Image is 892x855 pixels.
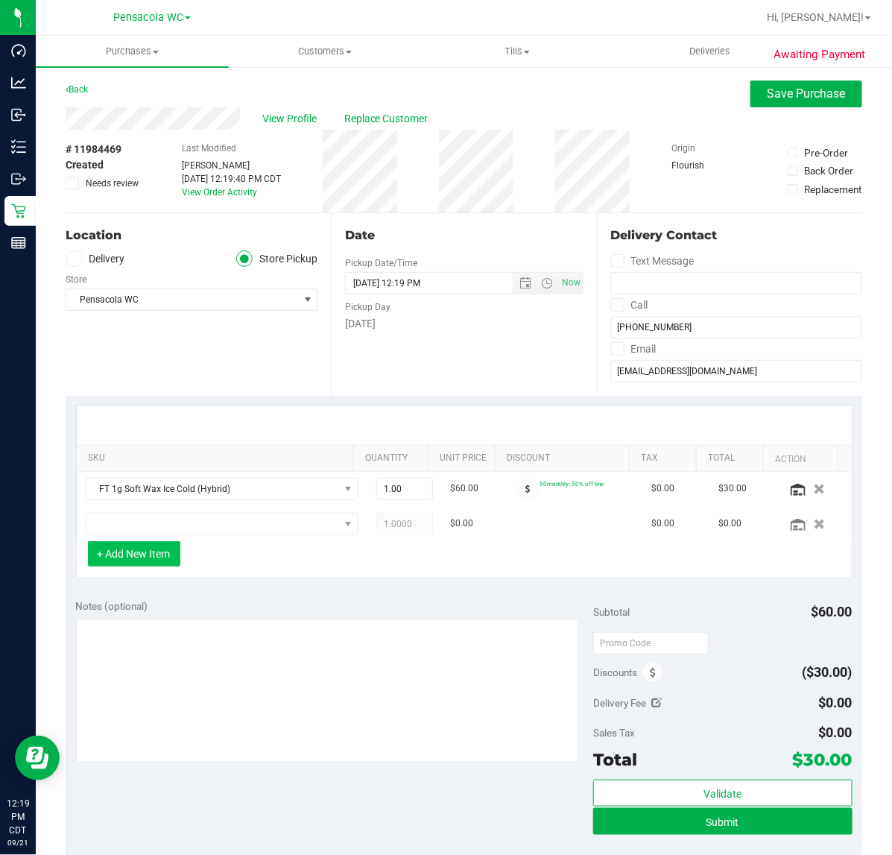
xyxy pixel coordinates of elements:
[669,45,750,58] span: Deliveries
[593,632,709,654] input: Promo Code
[611,227,862,244] div: Delivery Contact
[345,316,583,332] div: [DATE]
[11,75,26,90] inline-svg: Analytics
[708,452,757,464] a: Total
[593,749,637,770] span: Total
[345,227,583,244] div: Date
[611,294,648,316] label: Call
[593,727,635,739] span: Sales Tax
[451,482,479,496] span: $60.00
[703,788,741,800] span: Validate
[819,725,853,740] span: $0.00
[805,182,862,197] div: Replacement
[540,480,604,488] span: 50monthly: 50% off line
[422,45,613,58] span: Tills
[345,256,417,270] label: Pickup Date/Time
[593,606,630,618] span: Subtotal
[344,111,434,127] span: Replace Customer
[671,159,746,172] div: Flourish
[76,600,148,612] span: Notes (optional)
[11,107,26,122] inline-svg: Inbound
[15,736,60,780] iframe: Resource center
[182,187,257,198] a: View Order Activity
[66,289,298,310] span: Pensacola WC
[36,36,229,67] a: Purchases
[641,452,690,464] a: Tax
[719,482,747,496] span: $30.00
[11,43,26,58] inline-svg: Dashboard
[513,277,538,289] span: Open the date view
[88,541,180,567] button: + Add New Item
[113,11,183,24] span: Pensacola WC
[819,695,853,710] span: $0.00
[614,36,807,67] a: Deliveries
[229,36,422,67] a: Customers
[66,157,104,173] span: Created
[230,45,421,58] span: Customers
[706,816,739,828] span: Submit
[593,780,852,807] button: Validate
[593,808,852,835] button: Submit
[451,517,474,531] span: $0.00
[805,163,854,178] div: Back Order
[11,139,26,154] inline-svg: Inventory
[611,272,862,294] input: Format: (999) 999-9999
[558,272,583,294] span: Set Current date
[593,659,637,686] span: Discounts
[611,338,657,360] label: Email
[7,797,29,837] p: 12:19 PM CDT
[812,604,853,619] span: $60.00
[88,452,347,464] a: SKU
[763,445,838,472] th: Action
[11,204,26,218] inline-svg: Retail
[36,45,229,58] span: Purchases
[66,227,317,244] div: Location
[652,698,662,708] i: Edit Delivery Fee
[719,517,742,531] span: $0.00
[803,664,853,680] span: ($30.00)
[671,142,695,155] label: Origin
[66,142,121,157] span: # 11984469
[86,513,358,535] span: NO DATA FOUND
[86,479,339,499] span: FT 1g Soft Wax Ice Cold (Hybrid)
[652,482,675,496] span: $0.00
[86,177,139,190] span: Needs review
[805,145,849,160] div: Pre-Order
[66,250,125,268] label: Delivery
[7,837,29,848] p: 09/21
[440,452,489,464] a: Unit Price
[611,316,862,338] input: Format: (999) 999-9999
[66,273,86,286] label: Store
[767,11,864,23] span: Hi, [PERSON_NAME]!
[421,36,614,67] a: Tills
[182,159,281,172] div: [PERSON_NAME]
[774,46,865,63] span: Awaiting Payment
[66,84,88,95] a: Back
[534,277,560,289] span: Open the time view
[768,86,846,101] span: Save Purchase
[262,111,322,127] span: View Profile
[86,478,358,500] span: NO DATA FOUND
[652,517,675,531] span: $0.00
[377,479,432,499] input: 1.00
[182,142,236,155] label: Last Modified
[236,250,318,268] label: Store Pickup
[793,749,853,770] span: $30.00
[182,172,281,186] div: [DATE] 12:19:40 PM CDT
[365,452,422,464] a: Quantity
[507,452,623,464] a: Discount
[11,236,26,250] inline-svg: Reports
[750,81,862,107] button: Save Purchase
[298,289,317,310] span: select
[611,250,695,272] label: Text Message
[593,697,646,709] span: Delivery Fee
[345,300,390,314] label: Pickup Day
[11,171,26,186] inline-svg: Outbound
